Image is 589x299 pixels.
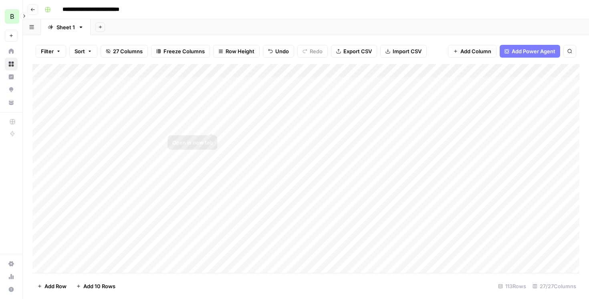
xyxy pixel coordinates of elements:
[83,282,115,290] span: Add 10 Rows
[5,257,18,270] a: Settings
[213,45,260,58] button: Row Height
[343,47,372,55] span: Export CSV
[151,45,210,58] button: Freeze Columns
[331,45,377,58] button: Export CSV
[5,83,18,96] a: Opportunities
[393,47,422,55] span: Import CSV
[69,45,97,58] button: Sort
[529,280,579,293] div: 27/27 Columns
[297,45,328,58] button: Redo
[226,47,254,55] span: Row Height
[44,282,67,290] span: Add Row
[495,280,529,293] div: 113 Rows
[41,19,91,35] a: Sheet 1
[113,47,143,55] span: 27 Columns
[75,47,85,55] span: Sort
[56,23,75,31] div: Sheet 1
[5,283,18,296] button: Help + Support
[5,270,18,283] a: Usage
[5,96,18,109] a: Your Data
[71,280,120,293] button: Add 10 Rows
[5,70,18,83] a: Insights
[10,12,14,21] span: B
[310,47,323,55] span: Redo
[512,47,555,55] span: Add Power Agent
[500,45,560,58] button: Add Power Agent
[163,47,205,55] span: Freeze Columns
[101,45,148,58] button: 27 Columns
[380,45,427,58] button: Import CSV
[275,47,289,55] span: Undo
[5,58,18,70] a: Browse
[5,45,18,58] a: Home
[32,280,71,293] button: Add Row
[36,45,66,58] button: Filter
[263,45,294,58] button: Undo
[41,47,54,55] span: Filter
[448,45,496,58] button: Add Column
[460,47,491,55] span: Add Column
[5,6,18,26] button: Workspace: Blindspot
